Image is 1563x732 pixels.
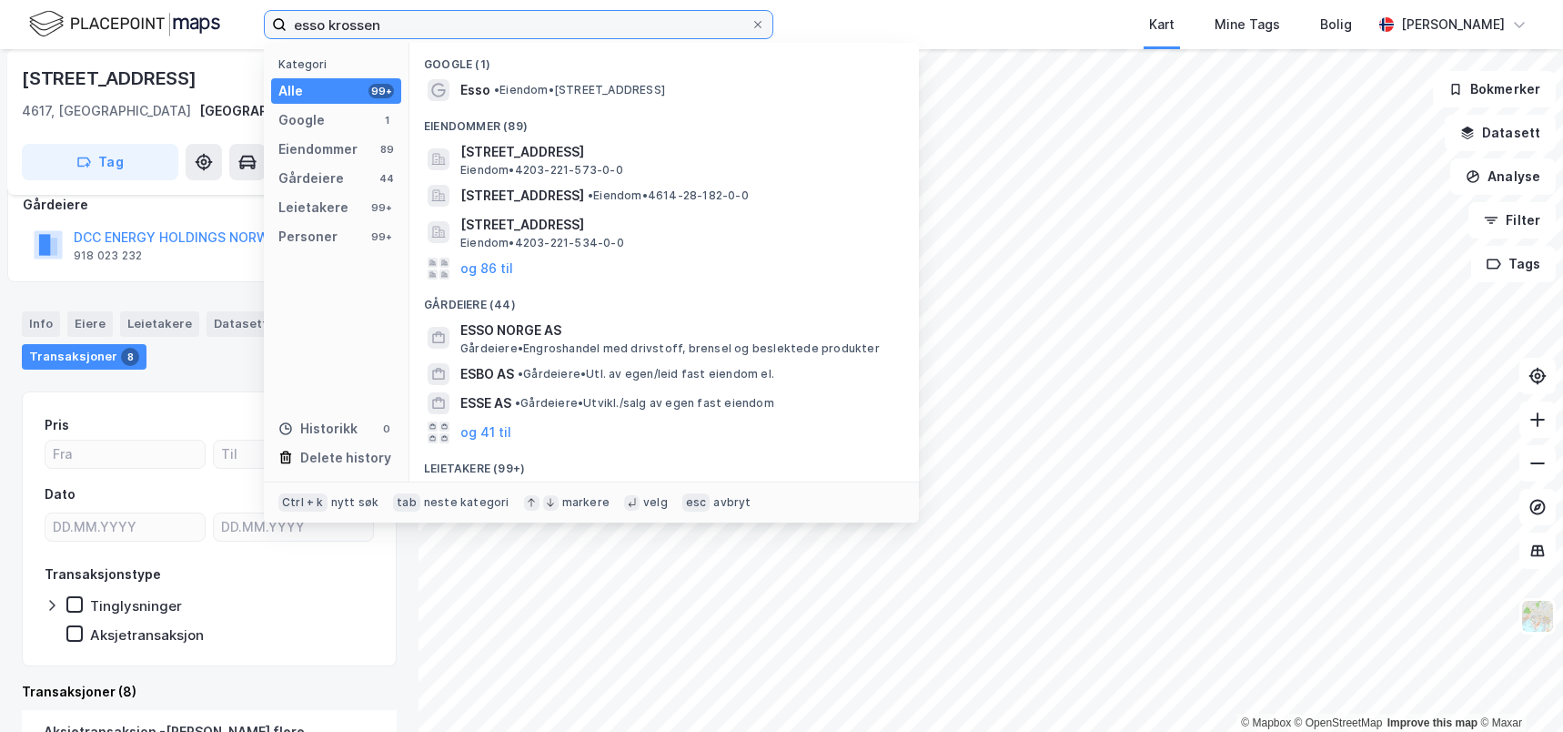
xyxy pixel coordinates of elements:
[1471,246,1556,282] button: Tags
[460,185,584,207] span: [STREET_ADDRESS]
[518,367,774,381] span: Gårdeiere • Utl. av egen/leid fast eiendom el.
[278,493,328,512] div: Ctrl + k
[393,493,420,512] div: tab
[207,311,275,337] div: Datasett
[1241,717,1291,729] a: Mapbox
[278,197,348,219] div: Leietakere
[460,258,513,280] button: og 86 til
[278,226,338,248] div: Personer
[1387,717,1477,729] a: Improve this map
[588,188,593,202] span: •
[409,447,919,480] div: Leietakere (99+)
[460,341,880,356] span: Gårdeiere • Engroshandel med drivstoff, brensel og beslektede produkter
[331,495,379,510] div: nytt søk
[1215,14,1280,36] div: Mine Tags
[1450,158,1556,195] button: Analyse
[409,43,919,76] div: Google (1)
[121,348,139,366] div: 8
[23,194,396,216] div: Gårdeiere
[1472,645,1563,732] iframe: Chat Widget
[1445,115,1556,151] button: Datasett
[460,422,511,443] button: og 41 til
[368,229,394,244] div: 99+
[562,495,610,510] div: markere
[494,83,665,97] span: Eiendom • [STREET_ADDRESS]
[90,626,204,644] div: Aksjetransaksjon
[379,422,394,436] div: 0
[214,441,373,468] input: Til
[300,447,391,469] div: Delete history
[22,344,146,370] div: Transaksjoner
[368,84,394,98] div: 99+
[460,392,511,414] span: ESSE AS
[74,249,142,263] div: 918 023 232
[1433,71,1556,107] button: Bokmerker
[460,363,514,385] span: ESBO AS
[22,311,60,337] div: Info
[278,138,358,160] div: Eiendommer
[22,144,178,180] button: Tag
[278,80,303,102] div: Alle
[518,367,523,381] span: •
[379,113,394,127] div: 1
[199,100,397,122] div: [GEOGRAPHIC_DATA], 151/1757
[45,483,76,505] div: Dato
[515,396,774,411] span: Gårdeiere • Utvikl./salg av egen fast eiendom
[1401,14,1505,36] div: [PERSON_NAME]
[22,100,191,122] div: 4617, [GEOGRAPHIC_DATA]
[214,513,373,541] input: DD.MM.YYYY
[278,109,325,131] div: Google
[379,171,394,186] div: 44
[588,188,749,203] span: Eiendom • 4614-28-182-0-0
[460,163,623,178] span: Eiendom • 4203-221-573-0-0
[45,513,205,541] input: DD.MM.YYYY
[22,64,200,93] div: [STREET_ADDRESS]
[460,141,897,163] span: [STREET_ADDRESS]
[45,441,205,468] input: Fra
[409,283,919,316] div: Gårdeiere (44)
[1295,717,1383,729] a: OpenStreetMap
[643,495,668,510] div: velg
[120,311,199,337] div: Leietakere
[460,236,624,250] span: Eiendom • 4203-221-534-0-0
[1520,599,1555,634] img: Z
[45,414,69,436] div: Pris
[1472,645,1563,732] div: Kontrollprogram for chat
[22,681,397,703] div: Transaksjoner (8)
[460,214,897,236] span: [STREET_ADDRESS]
[460,320,897,341] span: ESSO NORGE AS
[494,83,499,97] span: •
[379,142,394,157] div: 89
[29,8,220,40] img: logo.f888ab2527a4732fd821a326f86c7f29.svg
[278,418,358,440] div: Historikk
[1468,202,1556,239] button: Filter
[515,396,520,410] span: •
[682,493,711,512] div: esc
[67,311,113,337] div: Eiere
[90,597,182,615] div: Tinglysninger
[713,495,751,510] div: avbryt
[278,57,401,71] div: Kategori
[460,79,490,101] span: Esso
[409,105,919,137] div: Eiendommer (89)
[1149,14,1175,36] div: Kart
[278,168,344,189] div: Gårdeiere
[424,495,509,510] div: neste kategori
[368,200,394,215] div: 99+
[287,11,751,38] input: Søk på adresse, matrikkel, gårdeiere, leietakere eller personer
[45,564,161,585] div: Transaksjonstype
[1320,14,1352,36] div: Bolig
